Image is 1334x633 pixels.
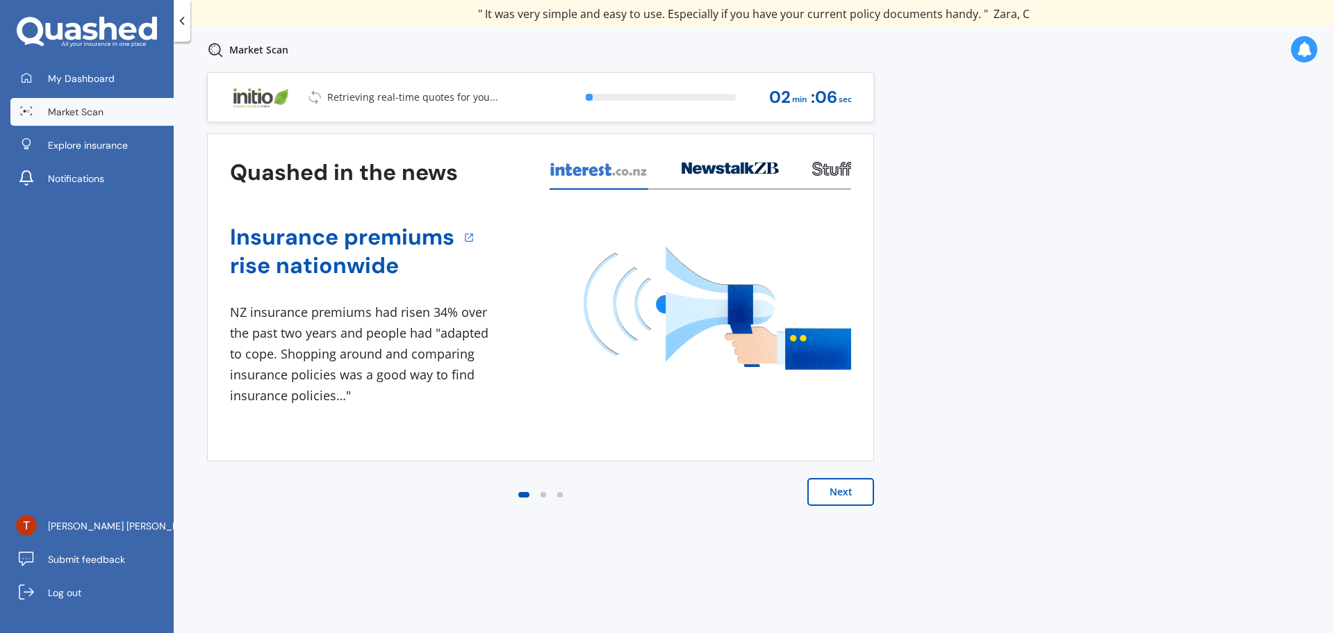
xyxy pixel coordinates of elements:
img: inProgress.51aaab21b9fbb99c9c2d.svg [207,42,224,58]
span: : 06 [811,88,837,107]
a: Notifications [10,165,174,192]
a: rise nationwide [230,252,454,280]
a: Insurance premiums [230,223,454,252]
span: My Dashboard [48,72,115,85]
span: Log out [48,586,81,600]
button: Next [807,478,874,506]
img: ACg8ocK_K7krWjYgNoCLU8NlnsIJUZZ-9az57CugqjBNRAedFcYQmw=s96-c [16,515,37,536]
span: [PERSON_NAME] [PERSON_NAME] [48,519,202,533]
a: Submit feedback [10,545,174,573]
a: My Dashboard [10,65,174,92]
a: Log out [10,579,174,607]
p: Market Scan [229,43,288,57]
h3: Quashed in the news [230,158,458,187]
a: [PERSON_NAME] [PERSON_NAME] [10,512,174,540]
span: min [792,90,807,109]
span: Explore insurance [48,138,128,152]
span: Notifications [48,172,104,186]
span: Submit feedback [48,552,125,566]
span: Market Scan [48,105,104,119]
span: sec [839,90,852,109]
p: Retrieving real-time quotes for you... [327,90,498,104]
img: media image [584,247,851,370]
span: 02 [769,88,791,107]
a: Market Scan [10,98,174,126]
div: NZ insurance premiums had risen 34% over the past two years and people had "adapted to cope. Shop... [230,302,494,406]
a: Explore insurance [10,131,174,159]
